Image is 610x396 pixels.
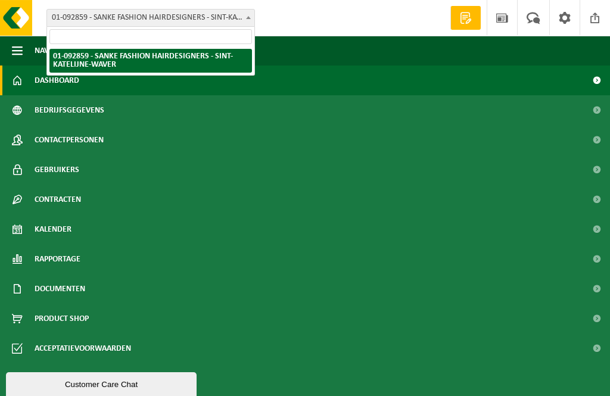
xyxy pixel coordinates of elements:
span: Dashboard [35,66,79,95]
span: Bedrijfsgegevens [35,95,104,125]
span: 01-092859 - SANKE FASHION HAIRDESIGNERS - SINT-KATELIJNE-WAVER [47,10,254,26]
span: Contracten [35,185,81,214]
iframe: chat widget [6,370,199,396]
span: 01-092859 - SANKE FASHION HAIRDESIGNERS - SINT-KATELIJNE-WAVER [46,9,255,27]
span: Documenten [35,274,85,304]
span: Product Shop [35,304,89,333]
span: Kalender [35,214,71,244]
span: Rapportage [35,244,80,274]
span: Gebruikers [35,155,79,185]
span: Navigatie [35,36,71,66]
span: Acceptatievoorwaarden [35,333,131,363]
span: Contactpersonen [35,125,104,155]
li: 01-092859 - SANKE FASHION HAIRDESIGNERS - SINT-KATELIJNE-WAVER [49,49,252,73]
